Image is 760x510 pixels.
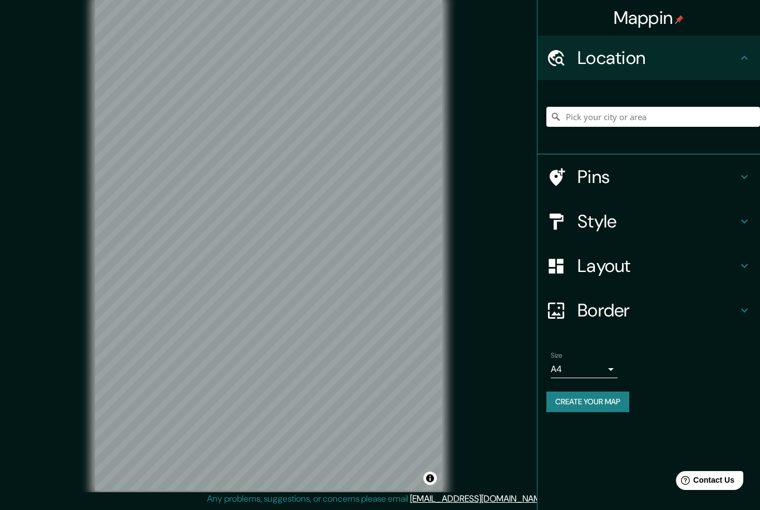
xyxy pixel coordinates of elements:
button: Toggle attribution [423,472,437,485]
label: Size [551,351,562,360]
h4: Border [578,299,738,321]
div: Style [537,199,760,244]
div: Border [537,288,760,333]
h4: Pins [578,166,738,188]
h4: Location [578,47,738,69]
div: Pins [537,155,760,199]
div: Location [537,36,760,80]
div: A4 [551,360,618,378]
div: Layout [537,244,760,288]
img: pin-icon.png [675,15,684,24]
input: Pick your city or area [546,107,760,127]
p: Any problems, suggestions, or concerns please email . [207,492,549,506]
h4: Layout [578,255,738,277]
button: Create your map [546,392,629,412]
h4: Mappin [614,7,684,29]
a: [EMAIL_ADDRESS][DOMAIN_NAME] [410,493,547,504]
h4: Style [578,210,738,232]
iframe: Help widget launcher [661,467,748,498]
